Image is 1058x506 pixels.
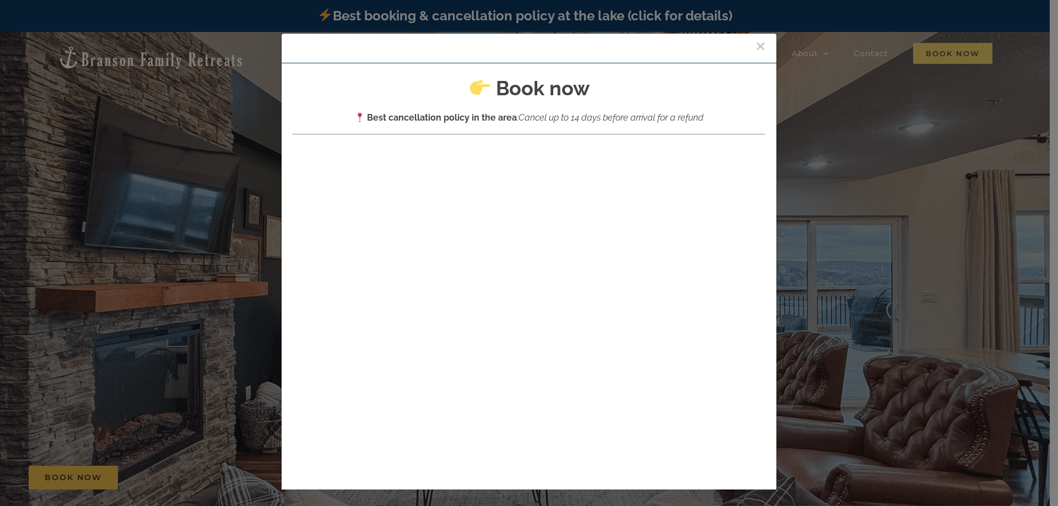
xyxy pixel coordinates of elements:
button: Close [755,38,765,55]
img: 📍 [355,113,364,122]
p: : [293,111,765,125]
em: Cancel up to 14 days before arrival for a refund [519,112,704,123]
strong: Book now [496,77,590,100]
strong: Best cancellation policy in the area [367,112,517,123]
img: 👉 [470,78,490,97]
